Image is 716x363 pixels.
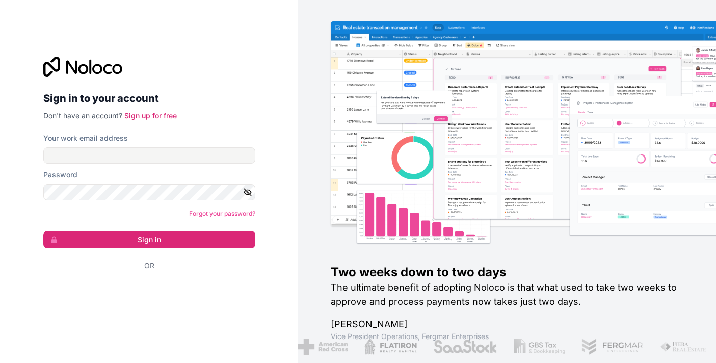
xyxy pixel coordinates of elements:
img: /assets/saastock-C6Zbiodz.png [408,339,472,355]
input: Email address [43,147,255,164]
input: Password [43,184,255,200]
a: Forgot your password? [189,210,255,217]
h2: The ultimate benefit of adopting Noloco is that what used to take two weeks to approve and proces... [331,280,683,309]
h1: [PERSON_NAME] [331,317,683,331]
span: Don't have an account? [43,111,122,120]
h1: Vice President Operations , Fergmar Enterprises [331,331,683,342]
button: Sign in [43,231,255,248]
span: Or [144,261,154,271]
h1: Two weeks down to two days [331,264,683,280]
img: /assets/gbstax-C-GtDUiK.png [489,339,541,355]
label: Password [43,170,77,180]
img: /assets/flatiron-C8eUkumj.png [339,339,392,355]
label: Your work email address [43,133,128,143]
a: Sign up for free [124,111,177,120]
img: /assets/fergmar-CudnrXN5.png [556,339,619,355]
h2: Sign in to your account [43,89,255,108]
img: /assets/fiera-fwj2N5v4.png [635,339,683,355]
img: /assets/american-red-cross-BAupjrZR.png [274,339,323,355]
